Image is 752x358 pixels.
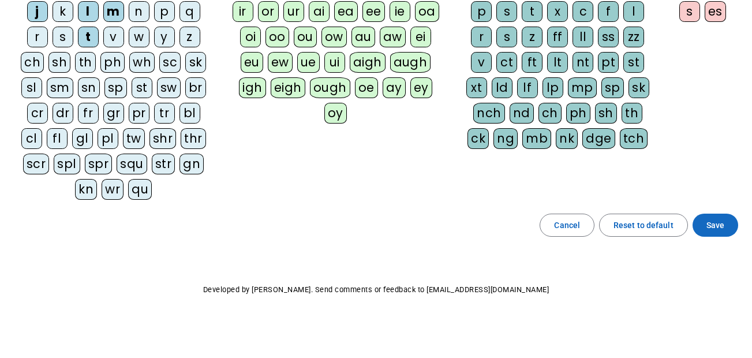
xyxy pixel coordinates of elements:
[241,52,263,73] div: eu
[181,128,206,149] div: thr
[350,52,386,73] div: aigh
[622,103,642,124] div: th
[415,1,439,22] div: oa
[268,52,293,73] div: ew
[240,27,261,47] div: oi
[129,103,149,124] div: pr
[179,27,200,47] div: z
[23,154,50,174] div: scr
[185,52,206,73] div: sk
[556,128,578,149] div: nk
[149,128,177,149] div: shr
[492,77,512,98] div: ld
[271,77,305,98] div: eigh
[98,128,118,149] div: pl
[21,77,42,98] div: sl
[154,1,175,22] div: p
[104,77,127,98] div: sp
[21,52,44,73] div: ch
[78,27,99,47] div: t
[85,154,113,174] div: spr
[573,27,593,47] div: ll
[628,77,649,98] div: sk
[598,1,619,22] div: f
[410,27,431,47] div: ei
[310,77,350,98] div: ough
[27,1,48,22] div: j
[185,77,206,98] div: br
[179,1,200,22] div: q
[324,52,345,73] div: ui
[582,128,615,149] div: dge
[473,103,505,124] div: nch
[157,77,181,98] div: sw
[538,103,562,124] div: ch
[132,77,152,98] div: st
[693,214,738,237] button: Save
[601,77,624,98] div: sp
[75,52,96,73] div: th
[362,1,385,22] div: ee
[623,52,644,73] div: st
[522,128,551,149] div: mb
[390,1,410,22] div: ie
[390,52,431,73] div: augh
[547,27,568,47] div: ff
[355,77,378,98] div: oe
[179,154,204,174] div: gn
[129,1,149,22] div: n
[547,52,568,73] div: lt
[258,1,279,22] div: or
[517,77,538,98] div: lf
[159,52,181,73] div: sc
[540,214,594,237] button: Cancel
[599,214,688,237] button: Reset to default
[595,103,617,124] div: sh
[568,77,597,98] div: mp
[78,77,100,98] div: sn
[265,27,289,47] div: oo
[283,1,304,22] div: ur
[321,27,347,47] div: ow
[48,52,70,73] div: sh
[129,27,149,47] div: w
[27,27,48,47] div: r
[21,128,42,149] div: cl
[154,103,175,124] div: tr
[117,154,147,174] div: squ
[706,218,724,232] span: Save
[554,218,580,232] span: Cancel
[103,1,124,22] div: m
[510,103,534,124] div: nd
[53,1,73,22] div: k
[471,27,492,47] div: r
[351,27,375,47] div: au
[573,52,593,73] div: nt
[129,52,155,73] div: wh
[620,128,648,149] div: tch
[496,1,517,22] div: s
[383,77,406,98] div: ay
[334,1,358,22] div: ea
[297,52,320,73] div: ue
[309,1,330,22] div: ai
[598,52,619,73] div: pt
[543,77,563,98] div: lp
[522,52,543,73] div: ft
[496,27,517,47] div: s
[152,154,175,174] div: str
[100,52,125,73] div: ph
[547,1,568,22] div: x
[380,27,406,47] div: aw
[128,179,152,200] div: qu
[573,1,593,22] div: c
[471,1,492,22] div: p
[410,77,432,98] div: ey
[53,27,73,47] div: s
[705,1,726,22] div: es
[27,103,48,124] div: cr
[123,128,145,149] div: tw
[233,1,253,22] div: ir
[103,103,124,124] div: gr
[294,27,317,47] div: ou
